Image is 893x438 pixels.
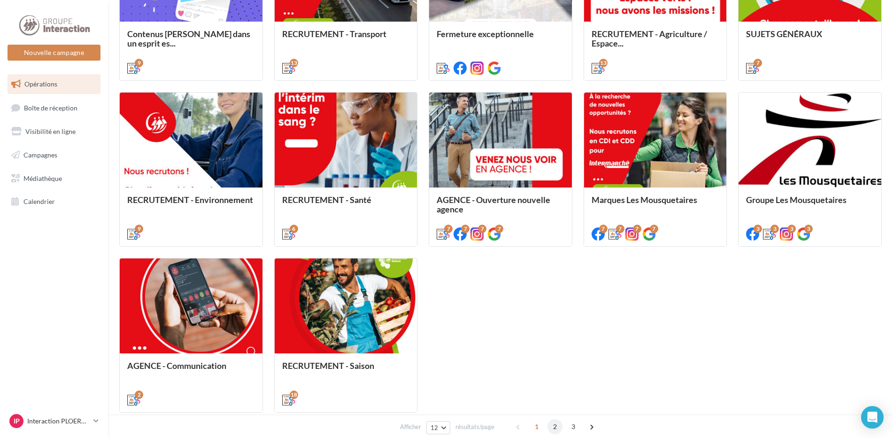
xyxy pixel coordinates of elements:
[290,391,298,399] div: 18
[426,421,450,434] button: 12
[135,225,143,233] div: 9
[861,406,884,429] div: Open Intercom Messenger
[6,122,102,141] a: Visibilité en ligne
[431,424,439,431] span: 12
[127,195,253,205] span: RECRUTEMENT - Environnement
[437,195,550,214] span: AGENCE - Ouverture nouvelle agence
[135,391,143,399] div: 2
[127,29,250,48] span: Contenus [PERSON_NAME] dans un esprit es...
[804,225,813,233] div: 3
[282,29,386,39] span: RECRUTEMENT - Transport
[290,59,298,67] div: 13
[754,59,762,67] div: 7
[566,419,581,434] span: 3
[6,98,102,118] a: Boîte de réception
[616,225,624,233] div: 7
[14,416,20,426] span: IP
[461,225,470,233] div: 7
[23,151,57,159] span: Campagnes
[592,29,707,48] span: RECRUTEMENT - Agriculture / Espace...
[444,225,453,233] div: 7
[282,360,374,371] span: RECRUTEMENT - Saison
[754,225,762,233] div: 3
[6,169,102,188] a: Médiathèque
[455,422,494,431] span: résultats/page
[282,195,371,205] span: RECRUTEMENT - Santé
[633,225,641,233] div: 7
[6,74,102,94] a: Opérations
[770,225,779,233] div: 3
[599,225,608,233] div: 7
[25,127,76,135] span: Visibilité en ligne
[27,416,90,426] p: Interaction PLOERMEL
[8,412,100,430] a: IP Interaction PLOERMEL
[290,225,298,233] div: 6
[746,29,822,39] span: SUJETS GÉNÉRAUX
[6,145,102,165] a: Campagnes
[23,197,55,205] span: Calendrier
[400,422,421,431] span: Afficher
[547,419,562,434] span: 2
[529,419,544,434] span: 1
[787,225,796,233] div: 3
[592,195,697,205] span: Marques Les Mousquetaires
[127,360,226,371] span: AGENCE - Communication
[8,45,100,61] button: Nouvelle campagne
[135,59,143,67] div: 9
[437,29,534,39] span: Fermeture exceptionnelle
[746,195,847,205] span: Groupe Les Mousquetaires
[6,192,102,211] a: Calendrier
[24,80,57,88] span: Opérations
[24,103,77,111] span: Boîte de réception
[478,225,486,233] div: 7
[23,174,62,182] span: Médiathèque
[599,59,608,67] div: 13
[495,225,503,233] div: 7
[650,225,658,233] div: 7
